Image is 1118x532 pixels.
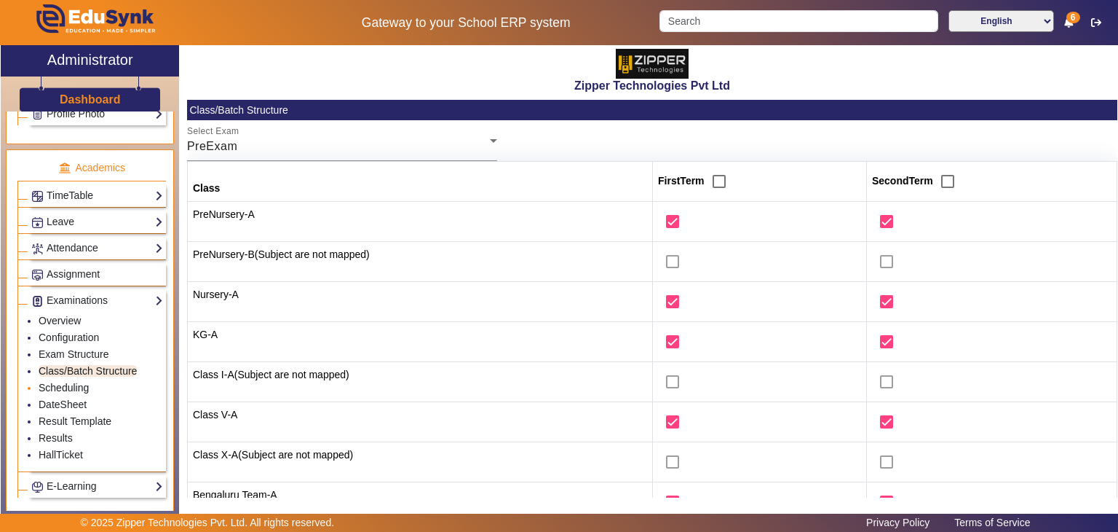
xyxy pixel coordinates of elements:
img: 36227e3f-cbf6-4043-b8fc-b5c5f2957d0a [616,49,689,79]
a: HallTicket [39,449,83,461]
td: Class X-A [187,442,652,482]
a: DateSheet [39,399,87,410]
a: Privacy Policy [859,513,937,532]
a: Administrator [1,45,179,77]
a: Dashboard [59,92,122,107]
td: KG-A [187,322,652,362]
img: Assignments.png [32,270,43,281]
span: PreExam [187,140,237,152]
a: Assignment [31,266,163,283]
h2: Zipper Technologies Pvt Ltd [187,79,1117,93]
p: © 2025 Zipper Technologies Pvt. Ltd. All rights reserved. [81,515,335,531]
a: Scheduling [39,382,89,394]
span: Assignment [47,268,100,280]
h2: Administrator [47,51,133,69]
span: (Subject are not mapped) [255,249,370,260]
span: (Subject are not mapped) [238,449,353,461]
a: Overview [39,315,81,326]
a: Terms of Service [947,513,1037,532]
a: Results [39,432,73,444]
th: SecondTerm [866,162,1117,202]
th: FirstTerm [653,162,867,202]
td: Class I-A [187,362,652,402]
span: (Subject are not mapped) [234,369,349,380]
td: PreNursery-A [187,202,652,242]
a: Configuration [39,332,99,343]
span: 6 [1066,12,1080,23]
h5: Gateway to your School ERP system [288,15,644,31]
a: Exam Structure [39,348,108,360]
th: Class [187,162,652,202]
td: Class V-A [187,402,652,442]
mat-card-header: Class/Batch Structure [187,100,1117,120]
td: Nursery-A [187,282,652,322]
p: Academics [17,160,166,176]
td: Bengaluru Team-A [187,482,652,523]
mat-label: Select Exam [187,127,239,136]
img: academic.png [58,162,71,175]
a: Result Template [39,415,111,427]
h3: Dashboard [60,93,121,106]
a: Class/Batch Structure [39,365,137,377]
td: PreNursery-B [187,242,652,282]
input: Search [659,10,937,32]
